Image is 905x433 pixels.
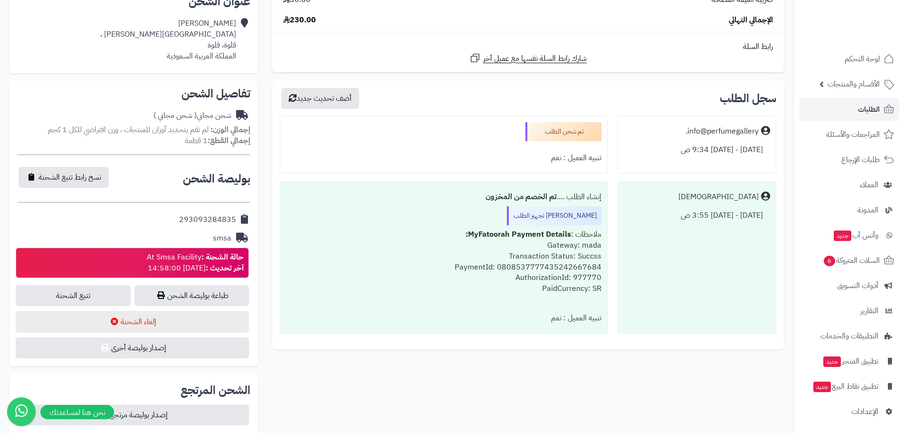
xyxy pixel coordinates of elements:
[38,172,101,183] span: نسخ رابط تتبع الشحنة
[286,225,601,309] div: ملاحظات : Gateway: mada Transaction Status: Succss PaymentId: 0808537777435242667684 Authorizatio...
[800,224,899,247] a: وآتس آبجديد
[851,405,878,418] span: الإعدادات
[800,350,899,373] a: تطبيق المتجرجديد
[841,153,880,166] span: طلبات الإرجاع
[800,299,899,322] a: التقارير
[800,199,899,221] a: المدونة
[210,124,250,135] strong: إجمالي الوزن:
[147,252,244,274] div: At Smsa Facility [DATE] 14:58:00
[824,256,835,266] span: 6
[179,214,236,225] div: 293093284835
[834,231,851,241] span: جديد
[858,103,880,116] span: الطلبات
[483,53,587,64] span: شارك رابط السلة نفسها مع عميل آخر
[48,124,209,135] span: لم تقم بتحديد أوزان للمنتجات ، وزن افتراضي للكل 1 كجم
[729,15,773,26] span: الإجمالي النهائي
[183,173,250,184] h2: بوليصة الشحن
[857,203,878,217] span: المدونة
[201,251,244,263] strong: حالة الشحنة :
[16,337,249,358] button: إصدار بوليصة أخرى
[206,262,244,274] strong: آخر تحديث :
[185,135,250,146] small: 1 قطعة
[181,385,250,396] h2: الشحن المرتجع
[860,178,878,192] span: العملاء
[820,329,878,343] span: التطبيقات والخدمات
[486,191,557,202] b: تم الخصم من المخزون
[800,274,899,297] a: أدوات التسويق
[800,249,899,272] a: السلات المتروكة6
[678,192,759,202] div: [DEMOGRAPHIC_DATA]
[828,77,880,91] span: الأقسام والمنتجات
[100,18,236,61] div: [PERSON_NAME] [GEOGRAPHIC_DATA][PERSON_NAME] ، قلوة، قلوة المملكة العربية السعودية
[276,41,780,52] div: رابط السلة
[153,110,197,121] span: ( شحن مجاني )
[823,254,880,267] span: السلات المتروكة
[134,285,249,306] a: طباعة بوليصة الشحن
[507,206,601,225] div: [PERSON_NAME] تجهيز الطلب
[286,149,601,167] div: تنبيه العميل : نعم
[837,279,878,292] span: أدوات التسويق
[800,375,899,398] a: تطبيق نقاط البيعجديد
[213,233,231,244] div: smsa
[281,88,359,109] button: أضف تحديث جديد
[826,128,880,141] span: المراجعات والأسئلة
[286,188,601,206] div: إنشاء الطلب ....
[812,380,878,393] span: تطبيق نقاط البيع
[466,229,571,240] b: MyFatoorah Payment Details:
[16,404,249,425] button: إصدار بوليصة مرتجع
[153,110,231,121] div: شحن مجاني
[720,93,776,104] h3: سجل الطلب
[16,285,131,306] a: تتبع الشحنة
[800,325,899,347] a: التطبيقات والخدمات
[800,148,899,171] a: طلبات الإرجاع
[686,126,759,137] div: info@perfumegallery.
[822,355,878,368] span: تطبيق المتجر
[813,382,831,392] span: جديد
[16,311,249,333] button: إلغاء الشحنة
[208,135,250,146] strong: إجمالي القطع:
[800,48,899,70] a: لوحة التحكم
[624,206,770,225] div: [DATE] - [DATE] 3:55 ص
[17,88,250,99] h2: تفاصيل الشحن
[845,52,880,66] span: لوحة التحكم
[800,123,899,146] a: المراجعات والأسئلة
[800,173,899,196] a: العملاء
[286,309,601,327] div: تنبيه العميل : نعم
[283,15,316,26] span: 230.00
[823,356,841,367] span: جديد
[624,141,770,159] div: [DATE] - [DATE] 9:34 ص
[19,167,109,188] button: نسخ رابط تتبع الشحنة
[469,52,587,64] a: شارك رابط السلة نفسها مع عميل آخر
[800,98,899,121] a: الطلبات
[860,304,878,318] span: التقارير
[525,122,601,141] div: تم شحن الطلب
[833,229,878,242] span: وآتس آب
[800,400,899,423] a: الإعدادات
